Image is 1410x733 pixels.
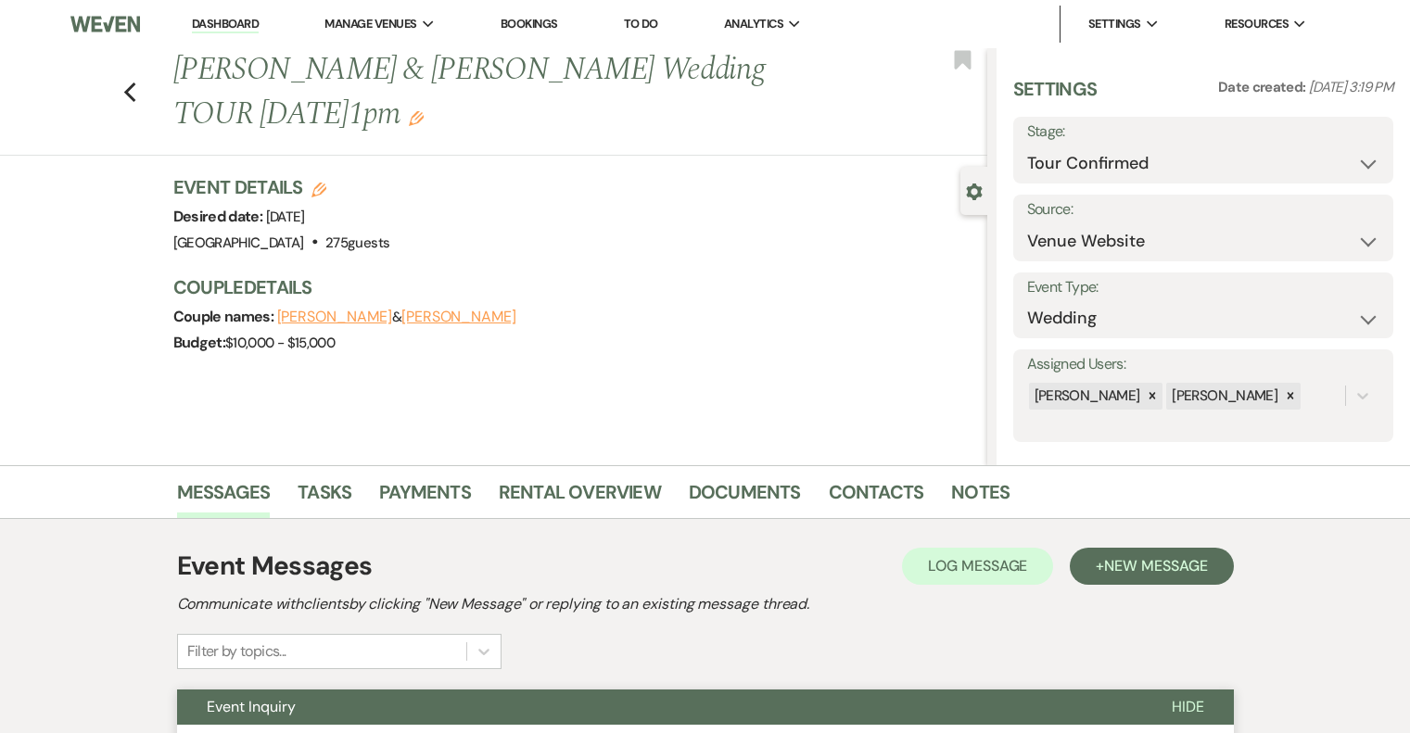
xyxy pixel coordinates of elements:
[173,333,226,352] span: Budget:
[70,5,140,44] img: Weven Logo
[207,697,296,716] span: Event Inquiry
[689,477,801,518] a: Documents
[379,477,471,518] a: Payments
[192,16,259,33] a: Dashboard
[225,334,335,352] span: $10,000 - $15,000
[401,310,516,324] button: [PERSON_NAME]
[1104,556,1207,575] span: New Message
[1309,78,1393,96] span: [DATE] 3:19 PM
[1088,15,1141,33] span: Settings
[277,308,516,326] span: &
[928,556,1027,575] span: Log Message
[277,310,392,324] button: [PERSON_NAME]
[724,15,783,33] span: Analytics
[1013,76,1098,117] h3: Settings
[173,48,818,136] h1: [PERSON_NAME] & [PERSON_NAME] Wedding TOUR [DATE]1pm
[173,274,969,300] h3: Couple Details
[501,16,558,32] a: Bookings
[1029,383,1143,410] div: [PERSON_NAME]
[1225,15,1289,33] span: Resources
[177,547,373,586] h1: Event Messages
[177,593,1234,615] h2: Communicate with clients by clicking "New Message" or replying to an existing message thread.
[499,477,661,518] a: Rental Overview
[177,689,1142,725] button: Event Inquiry
[298,477,351,518] a: Tasks
[177,477,271,518] a: Messages
[1027,196,1379,223] label: Source:
[624,16,658,32] a: To Do
[173,207,266,226] span: Desired date:
[966,182,983,199] button: Close lead details
[829,477,924,518] a: Contacts
[187,640,286,663] div: Filter by topics...
[1142,689,1234,725] button: Hide
[1027,119,1379,145] label: Stage:
[324,15,416,33] span: Manage Venues
[1166,383,1280,410] div: [PERSON_NAME]
[173,234,304,252] span: [GEOGRAPHIC_DATA]
[1027,351,1379,378] label: Assigned Users:
[1172,697,1204,716] span: Hide
[1070,548,1233,585] button: +New Message
[1218,78,1309,96] span: Date created:
[902,548,1053,585] button: Log Message
[951,477,1010,518] a: Notes
[325,234,389,252] span: 275 guests
[266,208,305,226] span: [DATE]
[1027,274,1379,301] label: Event Type:
[409,109,424,126] button: Edit
[173,307,277,326] span: Couple names:
[173,174,390,200] h3: Event Details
